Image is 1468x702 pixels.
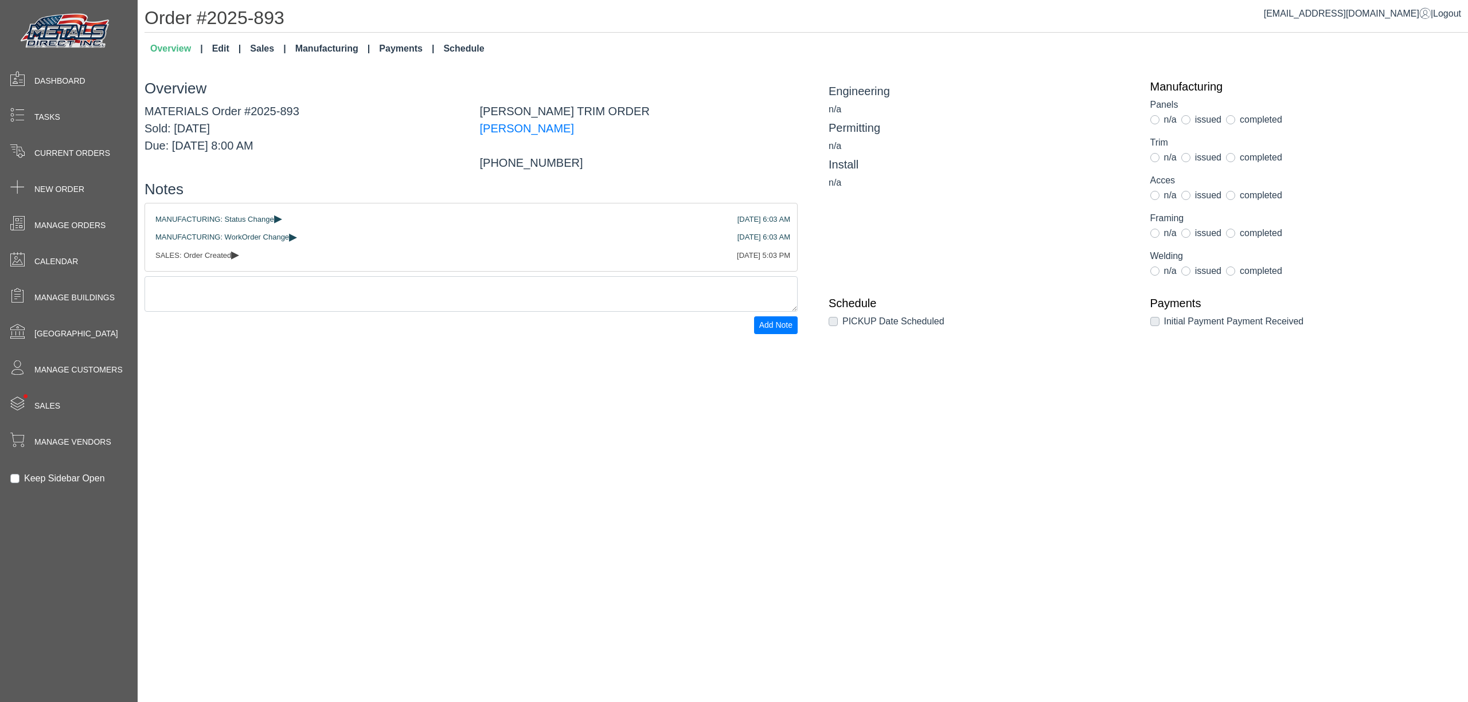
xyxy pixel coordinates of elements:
[245,37,290,60] a: Sales
[829,176,1133,190] div: n/a
[1433,9,1461,18] span: Logout
[289,233,297,240] span: ▸
[829,84,1133,98] h5: Engineering
[829,139,1133,153] div: n/a
[34,147,110,159] span: Current Orders
[1264,9,1431,18] a: [EMAIL_ADDRESS][DOMAIN_NAME]
[34,219,106,232] span: Manage Orders
[829,296,1133,310] a: Schedule
[737,250,790,261] div: [DATE] 5:03 PM
[34,328,118,340] span: [GEOGRAPHIC_DATA]
[737,214,790,225] div: [DATE] 6:03 AM
[145,80,798,97] h3: Overview
[1164,315,1304,328] label: Initial Payment Payment Received
[17,10,115,53] img: Metals Direct Inc Logo
[439,37,489,60] a: Schedule
[842,315,944,328] label: PICKUP Date Scheduled
[24,472,105,485] label: Keep Sidebar Open
[34,292,115,304] span: Manage Buildings
[291,37,375,60] a: Manufacturing
[754,316,798,334] button: Add Note
[34,400,60,412] span: Sales
[34,364,123,376] span: Manage Customers
[737,232,790,243] div: [DATE] 6:03 AM
[471,103,807,171] div: [PERSON_NAME] TRIM ORDER [PHONE_NUMBER]
[274,214,282,222] span: ▸
[1264,7,1461,21] div: |
[374,37,439,60] a: Payments
[11,378,40,415] span: •
[34,256,78,268] span: Calendar
[146,37,208,60] a: Overview
[136,103,471,171] div: MATERIALS Order #2025-893 Sold: [DATE] Due: [DATE] 8:00 AM
[34,183,84,195] span: New Order
[155,214,787,225] div: MANUFACTURING: Status Change
[231,250,239,258] span: ▸
[34,436,111,448] span: Manage Vendors
[145,181,798,198] h3: Notes
[829,121,1133,135] h5: Permitting
[155,250,787,261] div: SALES: Order Created
[34,111,60,123] span: Tasks
[1150,80,1455,93] a: Manufacturing
[1150,296,1455,310] a: Payments
[34,75,85,87] span: Dashboard
[829,158,1133,171] h5: Install
[208,37,246,60] a: Edit
[480,122,574,135] a: [PERSON_NAME]
[759,320,792,330] span: Add Note
[155,232,787,243] div: MANUFACTURING: WorkOrder Change
[145,7,1468,33] h1: Order #2025-893
[829,103,1133,116] div: n/a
